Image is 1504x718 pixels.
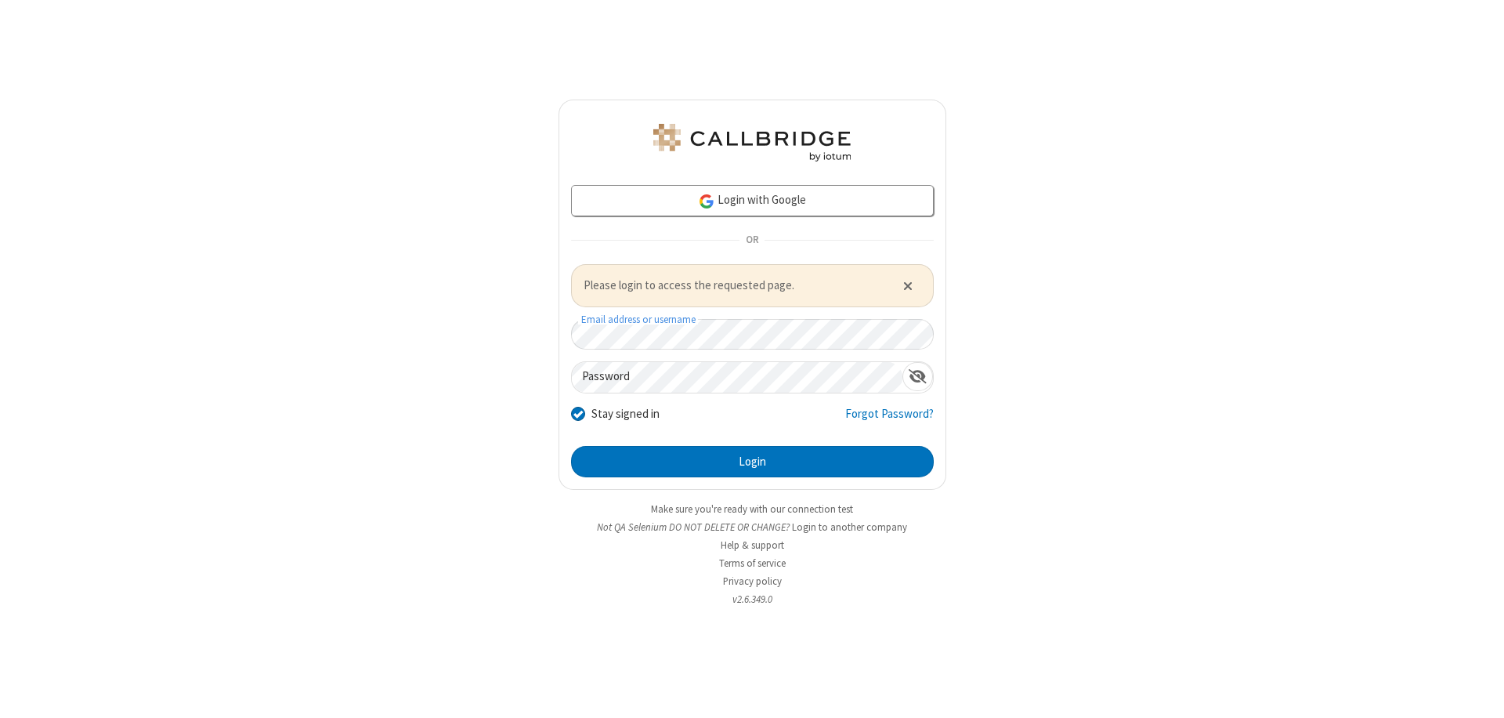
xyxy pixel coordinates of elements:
[845,405,934,435] a: Forgot Password?
[721,538,784,552] a: Help & support
[895,274,920,297] button: Close alert
[571,319,934,350] input: Email address or username
[739,230,765,252] span: OR
[591,405,660,423] label: Stay signed in
[698,193,715,210] img: google-icon.png
[571,185,934,216] a: Login with Google
[571,446,934,477] button: Login
[723,575,782,588] a: Privacy policy
[584,277,884,295] span: Please login to access the requested page.
[572,362,902,393] input: Password
[792,520,907,535] button: Login to another company
[651,502,853,516] a: Make sure you're ready with our connection test
[559,592,946,607] li: v2.6.349.0
[902,362,933,391] div: Show password
[650,124,854,161] img: QA Selenium DO NOT DELETE OR CHANGE
[559,520,946,535] li: Not QA Selenium DO NOT DELETE OR CHANGE?
[719,557,786,570] a: Terms of service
